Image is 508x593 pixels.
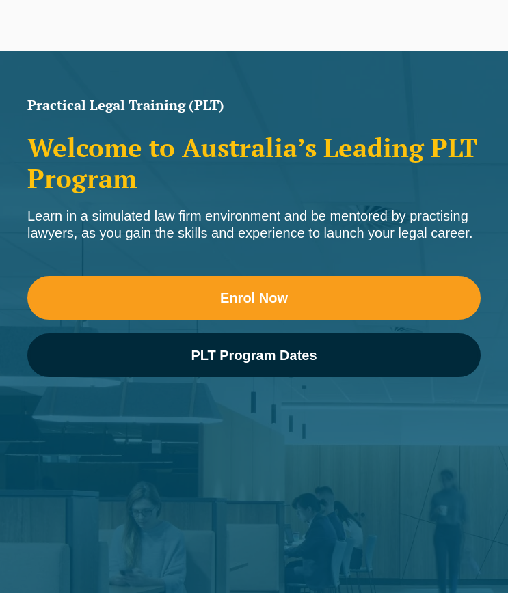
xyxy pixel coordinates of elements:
[27,208,481,242] div: Learn in a simulated law firm environment and be mentored by practising lawyers, as you gain the ...
[191,348,317,362] span: PLT Program Dates
[220,291,288,305] span: Enrol Now
[27,133,481,194] h2: Welcome to Australia’s Leading PLT Program
[27,276,481,320] a: Enrol Now
[27,98,481,112] h1: Practical Legal Training (PLT)
[27,333,481,377] a: PLT Program Dates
